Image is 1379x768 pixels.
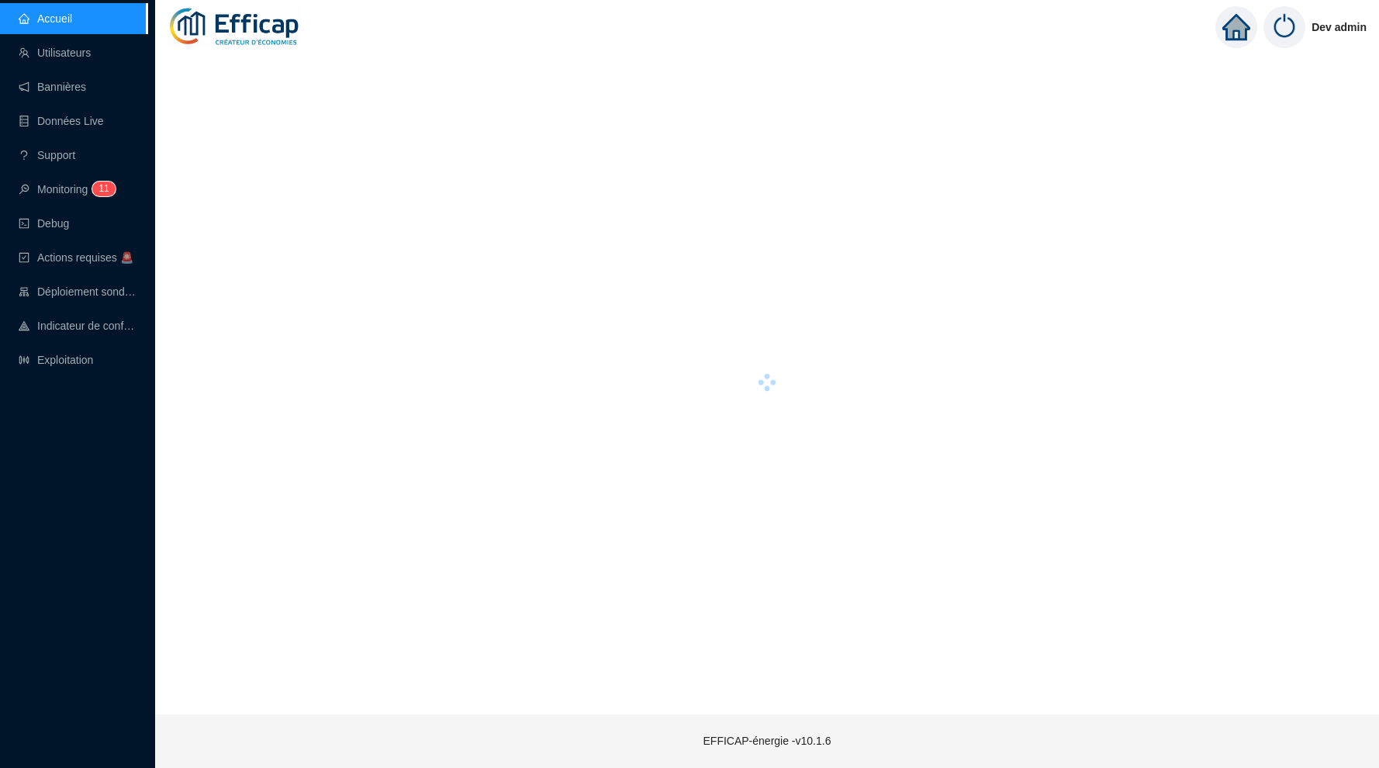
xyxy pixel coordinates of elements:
[19,115,104,127] a: databaseDonnées Live
[37,251,133,264] span: Actions requises 🚨
[19,47,91,59] a: teamUtilisateurs
[19,217,69,230] a: codeDebug
[19,149,75,161] a: questionSupport
[98,183,104,194] span: 1
[92,182,115,196] sup: 11
[19,285,137,298] a: clusterDéploiement sondes
[19,320,137,332] a: heat-mapIndicateur de confort
[104,183,109,194] span: 1
[19,12,72,25] a: homeAccueil
[1263,6,1305,48] img: power
[703,735,831,747] span: EFFICAP-énergie - v10.1.6
[1222,13,1250,41] span: home
[19,252,29,263] span: check-square
[19,183,111,195] a: monitorMonitoring11
[19,354,93,366] a: slidersExploitation
[1312,2,1367,52] span: Dev admin
[19,81,86,93] a: notificationBannières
